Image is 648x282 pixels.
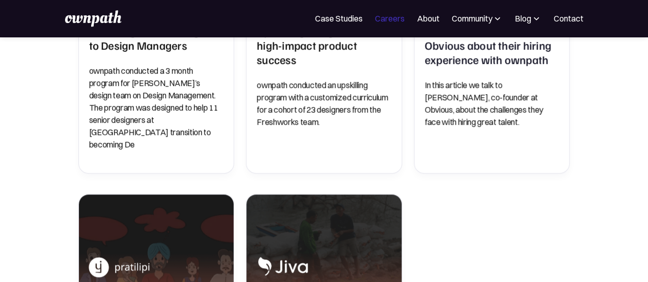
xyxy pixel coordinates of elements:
h2: In conversation with Obvious about their hiring experience with ownpath [425,24,559,67]
p: ownpath conducted an upskilling program with a customized curriculum for a cohort of 23 designers... [257,79,391,128]
a: Case Studies [315,12,363,25]
div: Blog [515,12,541,25]
p: ownpath conducted a 3 month program for [PERSON_NAME]’s design team on Design Management. The pro... [89,64,224,150]
div: Blog [515,12,531,25]
h2: Coaching Senior Designers to Design Managers [89,24,224,52]
p: In this article we talk to [PERSON_NAME], co-founder at Obvious, about the challenges they face w... [425,79,559,128]
a: About [417,12,440,25]
a: Contact [554,12,583,25]
a: Careers [375,12,405,25]
h2: Upskilling designers for high-impact product success [257,24,391,67]
div: Community [452,12,492,25]
div: Community [452,12,503,25]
